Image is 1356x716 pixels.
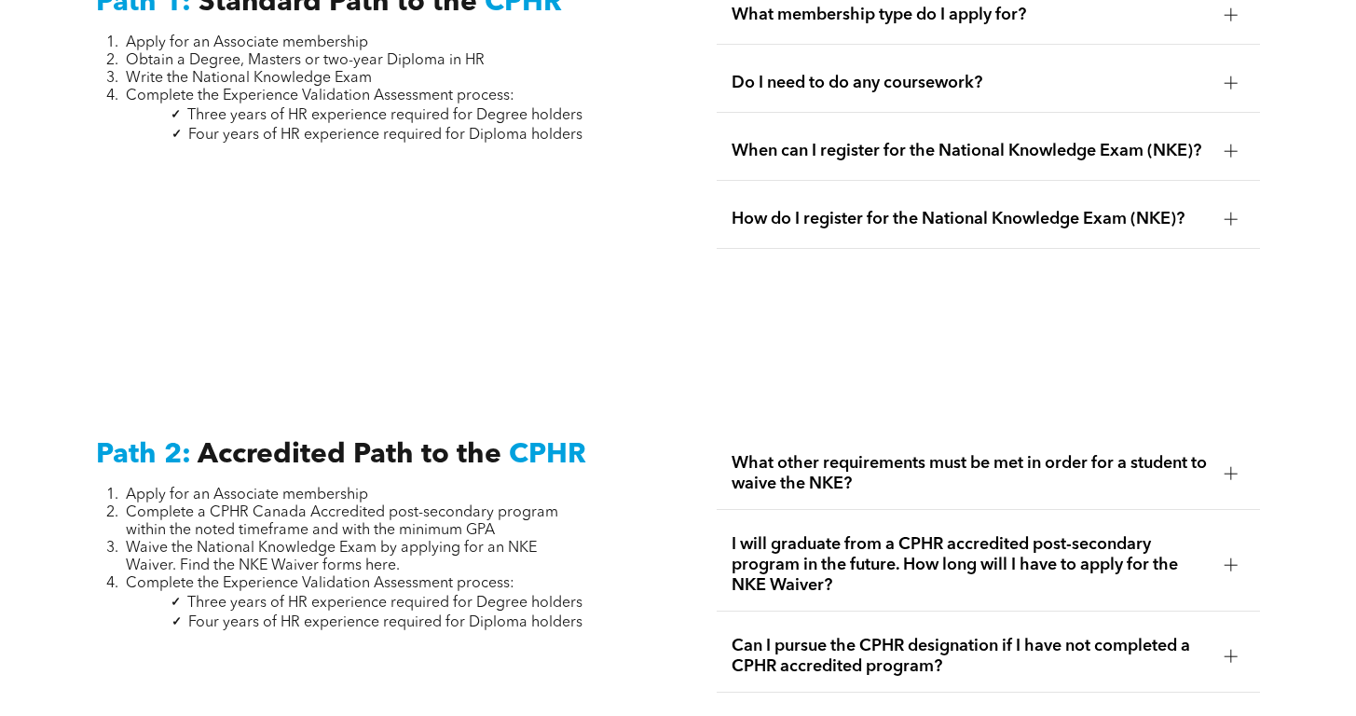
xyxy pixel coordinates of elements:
[732,534,1210,596] span: I will graduate from a CPHR accredited post-secondary program in the future. How long will I have...
[126,71,372,86] span: Write the National Knowledge Exam
[198,441,501,469] span: Accredited Path to the
[732,5,1210,25] span: What membership type do I apply for?
[732,453,1210,494] span: What other requirements must be met in order for a student to waive the NKE?
[126,505,558,538] span: Complete a CPHR Canada Accredited post-secondary program within the noted timeframe and with the ...
[187,596,582,611] span: Three years of HR experience required for Degree holders
[732,636,1210,677] span: Can I pursue the CPHR designation if I have not completed a CPHR accredited program?
[96,441,191,469] span: Path 2:
[126,53,485,68] span: Obtain a Degree, Masters or two-year Diploma in HR
[509,441,586,469] span: CPHR
[732,141,1210,161] span: When can I register for the National Knowledge Exam (NKE)?
[187,108,582,123] span: Three years of HR experience required for Degree holders
[126,89,514,103] span: Complete the Experience Validation Assessment process:
[188,128,582,143] span: Four years of HR experience required for Diploma holders
[732,73,1210,93] span: Do I need to do any coursework?
[732,209,1210,229] span: How do I register for the National Knowledge Exam (NKE)?
[188,615,582,630] span: Four years of HR experience required for Diploma holders
[126,35,368,50] span: Apply for an Associate membership
[126,488,368,503] span: Apply for an Associate membership
[126,541,537,573] span: Waive the National Knowledge Exam by applying for an NKE Waiver. Find the NKE Waiver forms here.
[126,576,514,591] span: Complete the Experience Validation Assessment process:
